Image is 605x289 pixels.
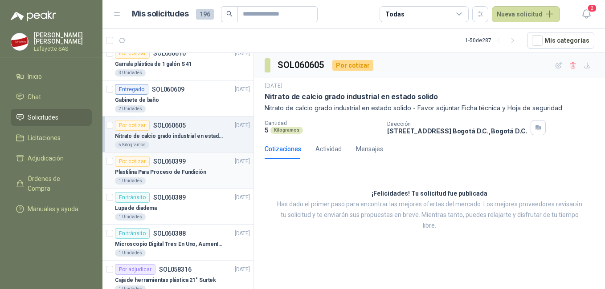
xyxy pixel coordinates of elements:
p: Nitrato de calcio grado industrial en estado solido [265,92,438,101]
div: Por cotizar [332,60,373,71]
p: Caja de herramientas plástica 21" Surtek [115,276,216,285]
div: Por adjudicar [115,264,155,275]
span: Manuales y ayuda [28,204,78,214]
div: 3 Unidades [115,69,146,76]
img: Company Logo [11,33,28,50]
div: Mensajes [356,144,383,154]
p: Garrafa plástica de 1 galón S 41 [115,60,192,68]
div: En tránsito [115,192,150,203]
p: SOL058316 [159,266,192,273]
div: Por cotizar [115,48,150,59]
p: [DATE] [235,229,250,238]
div: Cotizaciones [265,144,301,154]
p: Gabinete de baño [115,96,159,104]
div: 1 - 50 de 287 [465,33,520,48]
p: [DATE] [235,193,250,202]
p: SOL060399 [153,158,186,165]
span: search [226,11,233,17]
p: Dirección [387,121,527,127]
a: En tránsitoSOL060388[DATE] Microscopio Digital Tres En Uno, Aumento De 1000x1 Unidades [102,225,253,261]
p: [DATE] [265,82,282,90]
div: Entregado [115,84,148,95]
p: SOL060609 [152,86,184,92]
div: 5 Kilogramos [115,141,149,149]
h3: SOL060605 [278,58,325,72]
p: Lupa de diadema [115,204,157,213]
span: 2 [587,4,597,12]
button: 2 [578,6,594,22]
p: SOL060610 [153,50,186,56]
p: Cantidad [265,120,380,126]
p: [STREET_ADDRESS] Bogotá D.C. , Bogotá D.C. [387,127,527,135]
p: [DATE] [235,265,250,274]
div: Por cotizar [115,120,150,131]
div: 1 Unidades [115,213,146,221]
a: Órdenes de Compra [11,170,92,197]
a: Por cotizarSOL060605[DATE] Nitrato de calcio grado industrial en estado solido5 Kilogramos [102,116,253,153]
p: Nitrato de calcio grado industrial en estado solido [115,132,226,140]
div: Por cotizar [115,156,150,167]
p: 5 [265,126,269,134]
button: Mís categorías [527,32,594,49]
p: Has dado el primer paso para encontrar las mejores ofertas del mercado. Los mejores proveedores r... [276,199,583,231]
p: SOL060389 [153,194,186,201]
a: Licitaciones [11,129,92,146]
a: Solicitudes [11,109,92,126]
div: En tránsito [115,228,150,239]
p: SOL060388 [153,230,186,237]
span: Inicio [28,72,42,81]
a: Por cotizarSOL060399[DATE] Plastilina Para Proceso de Fundición1 Unidades [102,153,253,189]
button: Nueva solicitud [492,6,560,22]
a: Adjudicación [11,150,92,167]
div: 2 Unidades [115,105,146,112]
p: Microscopio Digital Tres En Uno, Aumento De 1000x [115,240,226,249]
p: [PERSON_NAME] [PERSON_NAME] [34,32,92,44]
a: EntregadoSOL060609[DATE] Gabinete de baño2 Unidades [102,80,253,116]
p: Plastilina Para Proceso de Fundición [115,168,206,177]
h3: ¡Felicidades! Tu solicitud fue publicada [372,189,487,199]
a: Chat [11,88,92,105]
span: Licitaciones [28,133,61,143]
p: Nitrato de calcio grado industrial en estado solido - Favor adjuntar Ficha técnica y Hoja de segu... [265,103,594,113]
div: 1 Unidades [115,249,146,257]
span: Órdenes de Compra [28,174,83,193]
span: Solicitudes [28,112,58,122]
a: Inicio [11,68,92,85]
div: 1 Unidades [115,177,146,185]
img: Logo peakr [11,11,56,21]
div: Kilogramos [270,127,303,134]
h1: Mis solicitudes [132,8,189,20]
span: Adjudicación [28,153,64,163]
p: [DATE] [235,85,250,94]
a: Manuales y ayuda [11,201,92,217]
div: Todas [385,9,404,19]
p: [DATE] [235,49,250,58]
p: [DATE] [235,157,250,166]
a: Por cotizarSOL060610[DATE] Garrafa plástica de 1 galón S 413 Unidades [102,44,253,80]
a: En tránsitoSOL060389[DATE] Lupa de diadema1 Unidades [102,189,253,225]
span: 196 [196,9,214,20]
p: SOL060605 [153,122,186,128]
p: Lafayette SAS [34,46,92,52]
div: Actividad [315,144,342,154]
span: Chat [28,92,41,102]
p: [DATE] [235,121,250,130]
